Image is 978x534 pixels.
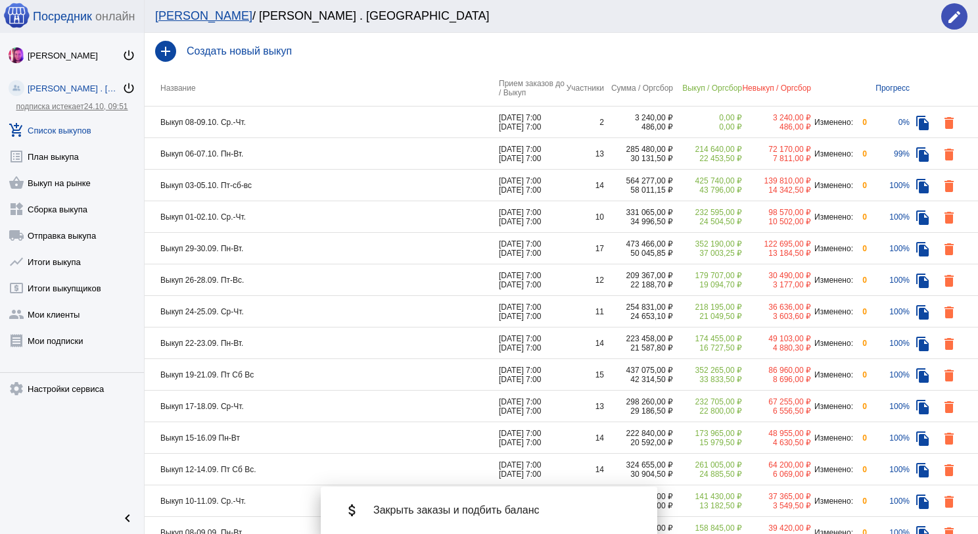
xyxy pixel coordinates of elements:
td: 11 [565,296,604,328]
div: 298 260,00 ₽ [604,397,673,406]
td: 100% [867,359,910,391]
mat-icon: delete [941,147,957,162]
div: 564 277,00 ₽ [604,176,673,185]
div: 158 845,00 ₽ [673,523,742,533]
div: [PERSON_NAME] . [GEOGRAPHIC_DATA] [28,84,122,93]
div: 4 630,50 ₽ [742,438,811,447]
mat-icon: widgets [9,201,24,217]
td: 10 [565,201,604,233]
mat-icon: file_copy [915,241,931,257]
div: 214 640,00 ₽ [673,145,742,154]
div: / [PERSON_NAME] . [GEOGRAPHIC_DATA] [155,9,928,23]
td: 100% [867,264,910,296]
div: 352 265,00 ₽ [673,366,742,375]
mat-icon: file_copy [915,304,931,320]
td: [DATE] 7:00 [DATE] 7:00 [499,296,565,328]
div: 486,00 ₽ [742,122,811,132]
span: онлайн [95,10,135,24]
td: Выкуп 17-18.09. Ср-Чт. [145,391,499,422]
td: 100% [867,422,910,454]
div: Изменено: [811,244,854,253]
div: Изменено: [811,149,854,158]
div: Изменено: [811,212,854,222]
mat-icon: delete [941,399,957,415]
div: 29 186,50 ₽ [604,406,673,416]
div: 3 240,00 ₽ [604,113,673,122]
td: Выкуп 24-25.09. Ср-Чт. [145,296,499,328]
div: Изменено: [811,307,854,316]
mat-icon: group [9,306,24,322]
td: 100% [867,170,910,201]
td: [DATE] 7:00 [DATE] 7:00 [499,233,565,264]
td: Выкуп 03-05.10. Пт-сб-вс [145,170,499,201]
div: 14 342,50 ₽ [742,185,811,195]
mat-icon: delete [941,336,957,352]
td: 12 [565,485,604,517]
mat-icon: power_settings_new [122,82,135,95]
div: 0 [854,339,867,348]
div: 37 365,00 ₽ [742,492,811,501]
div: 39 420,00 ₽ [742,523,811,533]
div: 139 810,00 ₽ [742,176,811,185]
mat-icon: local_atm [9,280,24,296]
div: 43 796,00 ₽ [673,185,742,195]
span: Посредник [33,10,92,24]
div: 30 131,50 ₽ [604,154,673,163]
div: Изменено: [811,402,854,411]
div: 473 466,00 ₽ [604,239,673,249]
div: 49 103,00 ₽ [742,334,811,343]
div: 22 453,50 ₽ [673,154,742,163]
div: Изменено: [811,339,854,348]
td: 0% [867,107,910,138]
div: 6 556,50 ₽ [742,406,811,416]
div: 331 065,00 ₽ [604,208,673,217]
td: [DATE] 7:00 [DATE] 7:00 [499,107,565,138]
div: Изменено: [811,370,854,379]
th: Участники [565,70,604,107]
div: 218 195,00 ₽ [673,303,742,312]
td: 14 [565,422,604,454]
th: Прием заказов до / Выкуп [499,70,565,107]
div: 254 831,00 ₽ [604,303,673,312]
div: Изменено: [811,118,854,127]
div: [PERSON_NAME] [28,51,122,61]
mat-icon: delete [941,462,957,478]
div: 0 [854,118,867,127]
div: 34 996,50 ₽ [604,217,673,226]
img: apple-icon-60x60.png [3,2,30,28]
mat-icon: delete [941,178,957,194]
a: [PERSON_NAME] [155,9,252,22]
div: Изменено: [811,433,854,443]
mat-icon: shopping_basket [9,175,24,191]
mat-icon: delete [941,368,957,383]
mat-icon: local_shipping [9,228,24,243]
div: 173 965,00 ₽ [673,429,742,438]
mat-icon: list_alt [9,149,24,164]
div: Изменено: [811,465,854,474]
div: 86 960,00 ₽ [742,366,811,375]
div: 3 177,00 ₽ [742,280,811,289]
div: 232 595,00 ₽ [673,208,742,217]
td: Выкуп 15-16.09 Пн-Вт [145,422,499,454]
mat-icon: file_copy [915,210,931,226]
mat-icon: add_shopping_cart [9,122,24,138]
div: 223 458,00 ₽ [604,334,673,343]
div: 58 011,15 ₽ [604,185,673,195]
td: [DATE] 7:00 [DATE] 7:00 [499,359,565,391]
div: 21 587,80 ₽ [604,343,673,352]
div: 352 190,00 ₽ [673,239,742,249]
div: 0,00 ₽ [673,122,742,132]
mat-icon: file_copy [915,178,931,194]
div: 0 [854,465,867,474]
mat-icon: file_copy [915,368,931,383]
span: Закрыть заказы и подбить баланс [373,504,636,517]
div: 10 502,00 ₽ [742,217,811,226]
div: 21 049,50 ₽ [673,312,742,321]
td: [DATE] 7:00 [DATE] 7:00 [499,138,565,170]
td: 100% [867,233,910,264]
div: 0 [854,244,867,253]
div: 3 240,00 ₽ [742,113,811,122]
mat-icon: attach_money [342,500,363,521]
div: 261 005,00 ₽ [673,460,742,470]
td: [DATE] 7:00 [DATE] 7:00 [499,485,565,517]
